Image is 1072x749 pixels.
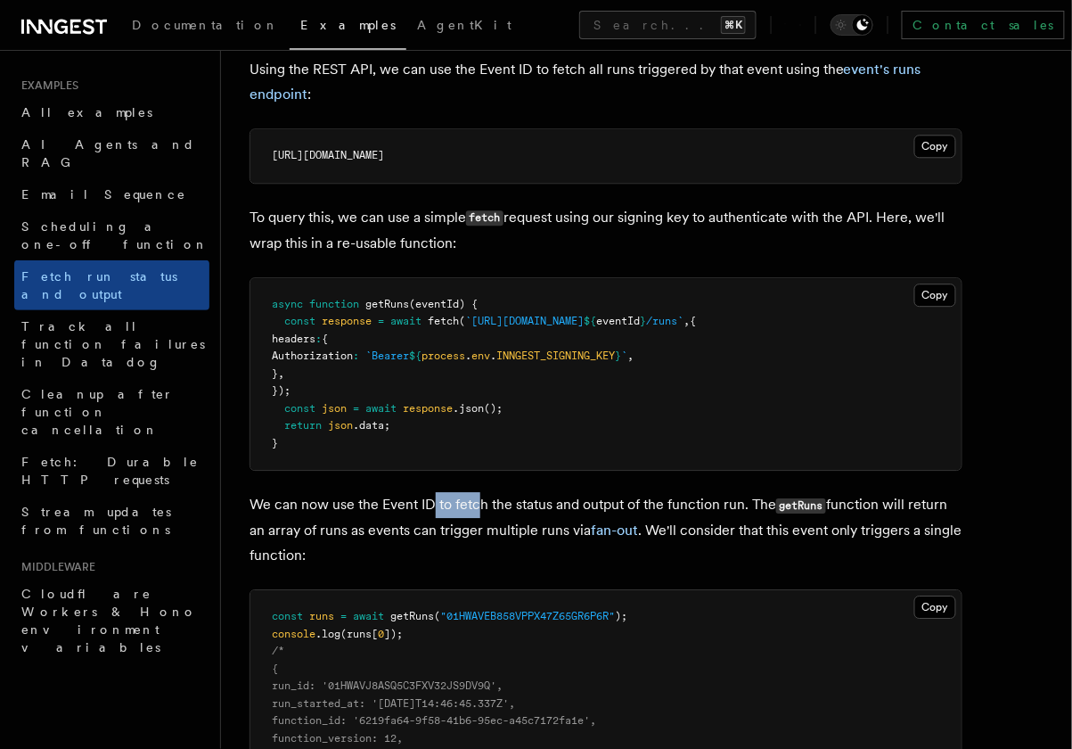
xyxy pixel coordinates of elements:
[434,610,440,622] span: (
[459,315,465,327] span: (
[309,610,334,622] span: runs
[272,610,303,622] span: const
[272,697,515,710] span: run_started_at: '[DATE]T14:46:45.337Z',
[466,210,503,226] code: fetch
[914,284,956,307] button: Copy
[421,350,465,362] span: process
[272,663,278,675] span: {
[721,16,746,34] kbd: ⌘K
[390,610,434,622] span: getRuns
[14,210,209,260] a: Scheduling a one-off function
[615,610,627,622] span: );
[902,11,1065,39] a: Contact sales
[914,135,956,158] button: Copy
[14,446,209,496] a: Fetch: Durable HTTP requests
[322,315,372,327] span: response
[272,628,315,640] span: console
[272,732,403,745] span: function_version: 12,
[322,333,328,345] span: {
[776,498,826,514] code: getRuns
[640,315,646,327] span: }
[132,18,279,32] span: Documentation
[284,402,315,415] span: const
[21,187,186,202] span: Email Sequence
[21,505,171,537] span: Stream updates from functions
[272,384,291,397] span: });
[690,315,696,327] span: {
[353,610,384,622] span: await
[646,315,683,327] span: /runs`
[272,298,303,310] span: async
[309,298,359,310] span: function
[14,96,209,128] a: All examples
[290,5,406,50] a: Examples
[272,333,315,345] span: headers
[315,628,340,640] span: .log
[14,128,209,178] a: AI Agents and RAG
[300,18,396,32] span: Examples
[340,628,378,640] span: (runs[
[272,149,384,161] span: [URL][DOMAIN_NAME]
[284,419,322,432] span: return
[14,178,209,210] a: Email Sequence
[353,350,359,362] span: :
[272,350,353,362] span: Authorization
[272,367,278,380] span: }
[627,350,634,362] span: ,
[250,57,962,107] p: Using the REST API, we can use the Event ID to fetch all runs triggered by that event using the :
[365,402,397,415] span: await
[384,628,403,640] span: ]);
[340,610,347,622] span: =
[914,596,956,619] button: Copy
[409,350,421,362] span: ${
[14,378,209,446] a: Cleanup after function cancellation
[365,298,409,310] span: getRuns
[14,560,95,574] span: Middleware
[14,578,209,663] a: Cloudflare Workers & Hono environment variables
[322,402,347,415] span: json
[471,350,490,362] span: env
[250,492,962,568] p: We can now use the Event ID to fetch the status and output of the function run. The function will...
[21,269,177,301] span: Fetch run status and output
[21,105,152,119] span: All examples
[21,387,174,437] span: Cleanup after function cancellation
[465,350,471,362] span: .
[831,14,873,36] button: Toggle dark mode
[14,310,209,378] a: Track all function failures in Datadog
[121,5,290,48] a: Documentation
[403,402,453,415] span: response
[490,350,496,362] span: .
[453,402,484,415] span: .json
[484,402,503,415] span: ();
[584,315,596,327] span: ${
[406,5,522,48] a: AgentKit
[378,628,384,640] span: 0
[14,496,209,546] a: Stream updates from functions
[409,298,478,310] span: (eventId) {
[14,78,78,93] span: Examples
[496,350,615,362] span: INNGEST_SIGNING_KEY
[315,333,322,345] span: :
[21,219,209,251] span: Scheduling a one-off function
[591,522,638,539] a: fan-out
[428,315,459,327] span: fetch
[250,205,962,256] p: To query this, we can use a simple request using our signing key to authenticate with the API. He...
[615,350,621,362] span: }
[14,260,209,310] a: Fetch run status and output
[21,455,199,487] span: Fetch: Durable HTTP requests
[621,350,627,362] span: `
[328,419,353,432] span: json
[272,714,596,727] span: function_id: '6219fa64-9f58-41b6-95ec-a45c7172fa1e',
[390,315,421,327] span: await
[440,610,615,622] span: "01HWAVEB858VPPX47Z65GR6P6R"
[378,315,384,327] span: =
[21,137,195,169] span: AI Agents and RAG
[365,350,409,362] span: `Bearer
[353,402,359,415] span: =
[21,587,197,654] span: Cloudflare Workers & Hono environment variables
[596,315,640,327] span: eventId
[465,315,584,327] span: `[URL][DOMAIN_NAME]
[272,679,503,692] span: run_id: '01HWAVJ8ASQ5C3FXV32JS9DV9Q',
[417,18,511,32] span: AgentKit
[278,367,284,380] span: ,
